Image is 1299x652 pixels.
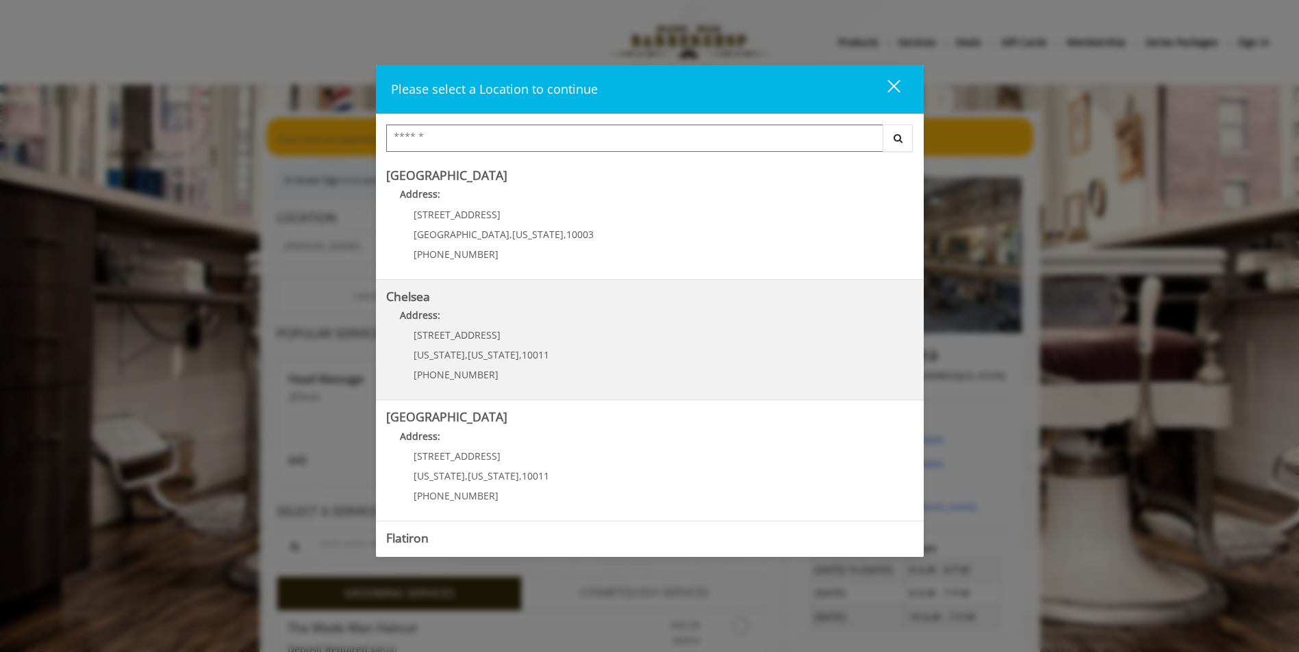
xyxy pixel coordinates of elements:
[519,469,522,482] span: ,
[414,348,465,361] span: [US_STATE]
[386,125,913,159] div: Center Select
[414,449,501,462] span: [STREET_ADDRESS]
[386,530,429,546] b: Flatiron
[522,348,549,361] span: 10011
[414,489,499,502] span: [PHONE_NUMBER]
[414,328,501,341] span: [STREET_ADDRESS]
[414,228,509,241] span: [GEOGRAPHIC_DATA]
[890,133,906,143] i: Search button
[468,348,519,361] span: [US_STATE]
[468,469,519,482] span: [US_STATE]
[509,228,512,241] span: ,
[465,469,468,482] span: ,
[391,81,598,97] span: Please select a Location to continue
[414,368,499,381] span: [PHONE_NUMBER]
[566,228,594,241] span: 10003
[400,187,440,200] b: Address:
[386,408,507,425] b: [GEOGRAPHIC_DATA]
[465,348,468,361] span: ,
[386,167,507,183] b: [GEOGRAPHIC_DATA]
[400,309,440,322] b: Address:
[414,208,501,221] span: [STREET_ADDRESS]
[512,228,564,241] span: [US_STATE]
[564,228,566,241] span: ,
[386,288,430,304] b: Chelsea
[414,469,465,482] span: [US_STATE]
[386,125,883,152] input: Search Center
[400,430,440,443] b: Address:
[872,79,899,99] div: close dialog
[519,348,522,361] span: ,
[522,469,549,482] span: 10011
[862,75,909,103] button: close dialog
[414,248,499,261] span: [PHONE_NUMBER]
